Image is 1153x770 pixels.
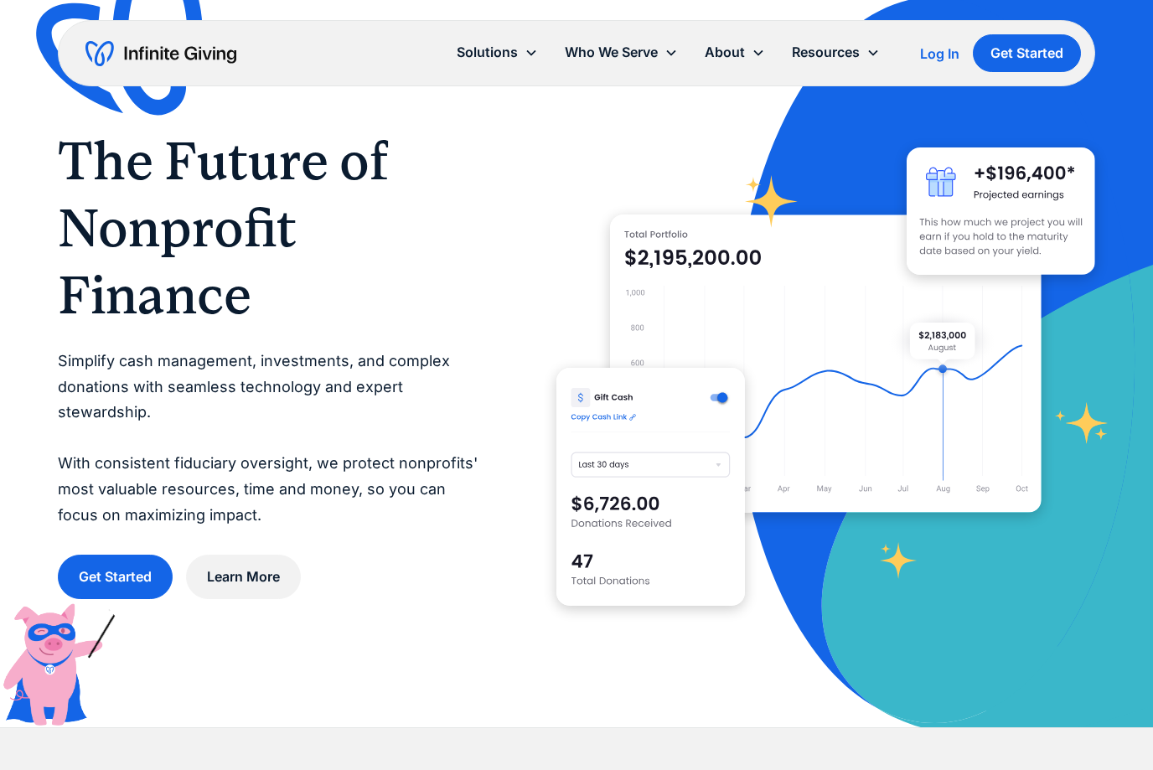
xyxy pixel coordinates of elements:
[58,555,173,599] a: Get Started
[443,34,551,70] div: Solutions
[610,214,1042,513] img: nonprofit donation platform
[565,41,658,64] div: Who We Serve
[691,34,778,70] div: About
[58,127,489,328] h1: The Future of Nonprofit Finance
[58,349,489,528] p: Simplify cash management, investments, and complex donations with seamless technology and expert ...
[920,47,959,60] div: Log In
[778,34,893,70] div: Resources
[457,41,518,64] div: Solutions
[973,34,1081,72] a: Get Started
[85,40,236,67] a: home
[1055,402,1109,444] img: fundraising star
[551,34,691,70] div: Who We Serve
[920,44,959,64] a: Log In
[792,41,860,64] div: Resources
[186,555,301,599] a: Learn More
[556,368,745,606] img: donation software for nonprofits
[705,41,745,64] div: About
